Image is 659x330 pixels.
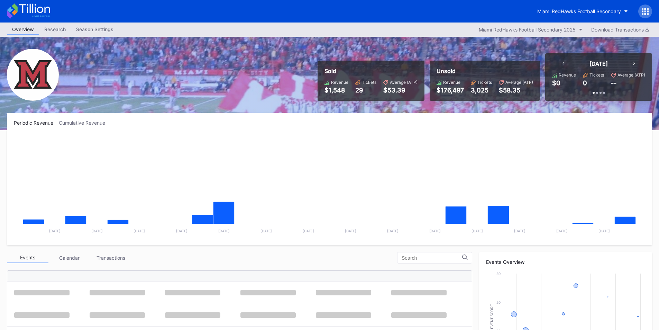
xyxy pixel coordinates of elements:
text: [DATE] [429,229,441,233]
div: Average (ATP) [505,80,533,85]
div: $53.39 [383,87,418,94]
text: [DATE] [345,229,356,233]
button: Miami RedHawks Football Secondary 2025 [475,25,586,34]
text: [DATE] [303,229,314,233]
div: Download Transactions [591,27,649,33]
div: Miami RedHawks Football Secondary 2025 [479,27,576,33]
div: 3,025 [471,87,492,94]
a: Research [39,24,71,35]
div: $176,497 [437,87,464,94]
text: [DATE] [387,229,399,233]
div: $0 [552,79,560,87]
text: [DATE] [598,229,610,233]
text: 20 [496,300,501,304]
text: [DATE] [218,229,230,233]
div: Research [39,24,71,34]
img: Miami_RedHawks_Football_Secondary.png [7,49,59,101]
div: Cumulative Revenue [59,120,111,126]
button: Miami RedHawks Football Secondary [532,5,633,18]
div: $1,548 [324,87,348,94]
a: Season Settings [71,24,119,35]
a: Overview [7,24,39,35]
svg: Chart title [14,134,645,238]
div: $58.35 [499,87,533,94]
button: Download Transactions [588,25,652,34]
text: Event Score [490,304,494,329]
div: Sold [324,68,418,74]
div: Revenue [443,80,460,85]
div: Periodic Revenue [14,120,59,126]
div: Miami RedHawks Football Secondary [537,8,621,14]
div: Revenue [331,80,348,85]
div: Revenue [559,72,576,78]
div: Average (ATP) [617,72,645,78]
div: Unsold [437,68,533,74]
div: Average (ATP) [390,80,418,85]
div: Events [7,252,48,263]
text: [DATE] [472,229,483,233]
text: [DATE] [260,229,272,233]
input: Search [402,255,462,261]
div: Events Overview [486,259,645,265]
text: [DATE] [556,229,568,233]
div: Tickets [477,80,492,85]
div: Transactions [90,252,131,263]
div: [DATE] [589,60,608,67]
text: [DATE] [176,229,187,233]
text: [DATE] [91,229,103,233]
div: 0 [583,79,587,87]
div: Calendar [48,252,90,263]
div: -- [611,79,616,87]
div: Season Settings [71,24,119,34]
div: 29 [355,87,376,94]
div: Tickets [589,72,604,78]
text: [DATE] [49,229,61,233]
text: [DATE] [134,229,145,233]
div: Tickets [362,80,376,85]
text: 30 [496,271,501,276]
text: [DATE] [514,229,525,233]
